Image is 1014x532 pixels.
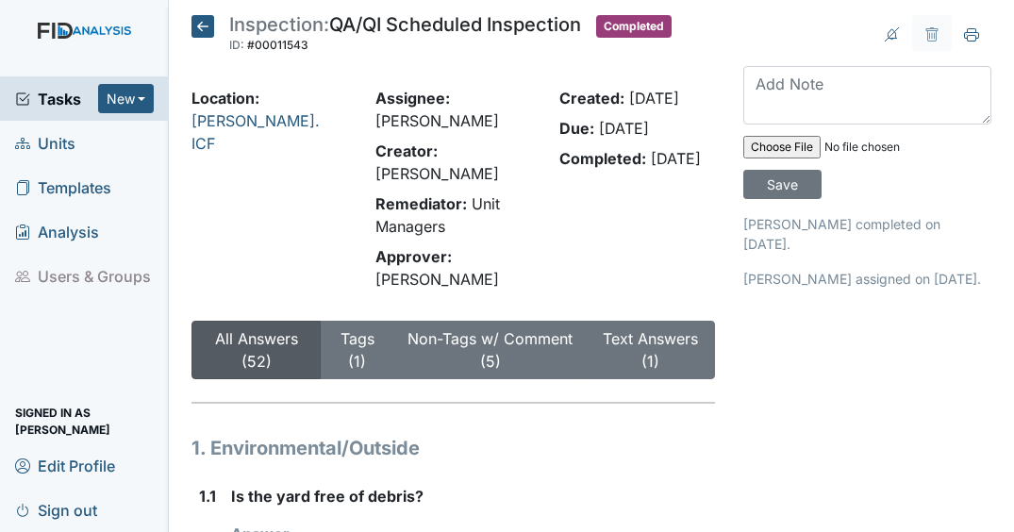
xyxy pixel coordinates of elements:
[191,111,320,153] a: [PERSON_NAME]. ICF
[15,407,154,436] span: Signed in as [PERSON_NAME]
[743,269,991,289] p: [PERSON_NAME] assigned on [DATE].
[15,495,97,524] span: Sign out
[231,485,424,507] label: Is the yard free of debris?
[651,149,701,168] span: [DATE]
[559,149,646,168] strong: Completed:
[603,329,698,371] a: Text Answers (1)
[375,247,452,266] strong: Approver:
[191,89,259,108] strong: Location:
[191,321,321,379] button: All Answers (52)
[407,329,573,371] a: Non-Tags w/ Comment (5)
[599,119,649,138] span: [DATE]
[743,214,991,254] p: [PERSON_NAME] completed on [DATE].
[229,13,329,36] span: Inspection:
[15,88,98,110] a: Tasks
[375,164,499,183] span: [PERSON_NAME]
[375,141,438,160] strong: Creator:
[15,173,111,202] span: Templates
[199,485,216,507] label: 1.1
[191,434,715,462] h1: 1. Environmental/Outside
[15,217,99,246] span: Analysis
[375,270,499,289] span: [PERSON_NAME]
[587,321,716,379] button: Text Answers (1)
[247,38,308,52] span: #00011543
[743,170,822,199] input: Save
[215,329,298,371] a: All Answers (52)
[229,15,581,57] div: QA/QI Scheduled Inspection
[341,329,374,371] a: Tags (1)
[375,111,499,130] span: [PERSON_NAME]
[98,84,155,113] button: New
[320,321,394,379] button: Tags (1)
[559,119,594,138] strong: Due:
[596,15,672,38] span: Completed
[559,89,624,108] strong: Created:
[629,89,679,108] span: [DATE]
[229,38,244,52] span: ID:
[393,321,587,379] button: Non-Tags w/ Comment (5)
[15,128,75,158] span: Units
[375,89,450,108] strong: Assignee:
[15,451,115,480] span: Edit Profile
[375,194,467,213] strong: Remediator:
